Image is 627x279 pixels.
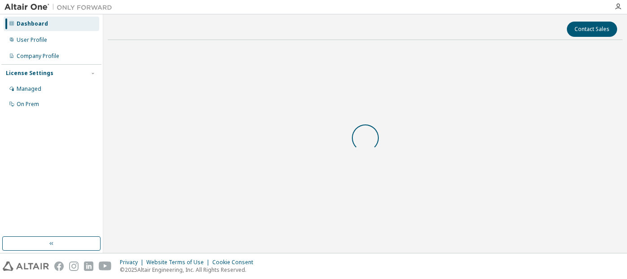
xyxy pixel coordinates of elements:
[17,20,48,27] div: Dashboard
[567,22,617,37] button: Contact Sales
[6,70,53,77] div: License Settings
[17,53,59,60] div: Company Profile
[120,259,146,266] div: Privacy
[212,259,259,266] div: Cookie Consent
[17,36,47,44] div: User Profile
[3,261,49,271] img: altair_logo.svg
[4,3,117,12] img: Altair One
[84,261,93,271] img: linkedin.svg
[99,261,112,271] img: youtube.svg
[17,101,39,108] div: On Prem
[146,259,212,266] div: Website Terms of Use
[17,85,41,93] div: Managed
[120,266,259,274] p: © 2025 Altair Engineering, Inc. All Rights Reserved.
[54,261,64,271] img: facebook.svg
[69,261,79,271] img: instagram.svg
